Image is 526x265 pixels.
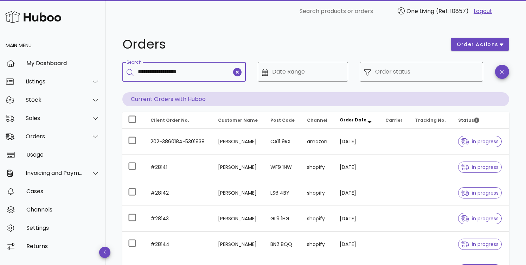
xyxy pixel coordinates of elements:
[270,117,295,123] span: Post Code
[453,112,509,129] th: Status
[26,133,83,140] div: Orders
[456,41,499,48] span: order actions
[340,117,366,123] span: Order Date
[26,151,100,158] div: Usage
[461,190,499,195] span: in progress
[301,112,334,129] th: Channel
[436,7,469,15] span: (Ref: 10857)
[461,216,499,221] span: in progress
[233,68,242,76] button: clear icon
[307,117,327,123] span: Channel
[334,154,380,180] td: [DATE]
[334,180,380,206] td: [DATE]
[212,180,265,206] td: [PERSON_NAME]
[145,112,212,129] th: Client Order No.
[334,206,380,232] td: [DATE]
[26,188,100,195] div: Cases
[218,117,258,123] span: Customer Name
[212,112,265,129] th: Customer Name
[461,242,499,247] span: in progress
[265,180,301,206] td: LS6 4BY
[265,232,301,257] td: BN2 8QQ
[301,129,334,154] td: amazon
[265,129,301,154] td: CA11 9RX
[301,180,334,206] td: shopify
[212,154,265,180] td: [PERSON_NAME]
[265,154,301,180] td: WF9 1NW
[265,112,301,129] th: Post Code
[334,112,380,129] th: Order Date: Sorted descending. Activate to remove sorting.
[145,129,212,154] td: 202-3860184-5301938
[385,117,403,123] span: Carrier
[150,117,189,123] span: Client Order No.
[409,112,453,129] th: Tracking No.
[461,139,499,144] span: in progress
[301,206,334,232] td: shopify
[145,206,212,232] td: #28143
[406,7,434,15] span: One Living
[212,206,265,232] td: [PERSON_NAME]
[122,92,509,106] p: Current Orders with Huboo
[334,232,380,257] td: [DATE]
[26,243,100,250] div: Returns
[474,7,492,15] a: Logout
[301,232,334,257] td: shopify
[26,206,100,213] div: Channels
[145,154,212,180] td: #28141
[145,180,212,206] td: #28142
[26,60,100,67] div: My Dashboard
[26,78,83,85] div: Listings
[458,117,479,123] span: Status
[26,115,83,121] div: Sales
[334,129,380,154] td: [DATE]
[122,38,442,51] h1: Orders
[5,10,61,25] img: Huboo Logo
[145,232,212,257] td: #28144
[301,154,334,180] td: shopify
[26,96,83,103] div: Stock
[26,170,83,176] div: Invoicing and Payments
[127,60,141,65] label: Search
[451,38,509,51] button: order actions
[265,206,301,232] td: GL9 1HG
[461,165,499,170] span: in progress
[26,225,100,231] div: Settings
[415,117,446,123] span: Tracking No.
[380,112,409,129] th: Carrier
[212,129,265,154] td: [PERSON_NAME]
[212,232,265,257] td: [PERSON_NAME]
